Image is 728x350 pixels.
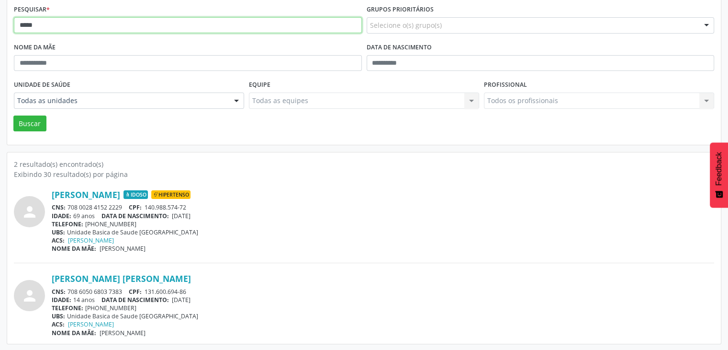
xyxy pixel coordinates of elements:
div: 708 6050 6803 7383 [52,288,714,296]
span: 131.600.694-86 [145,288,186,296]
button: Buscar [13,116,46,132]
span: UBS: [52,228,65,236]
div: [PHONE_NUMBER] [52,220,714,228]
span: CNS: [52,203,66,211]
span: Selecione o(s) grupo(s) [370,20,442,30]
span: Todas as unidades [17,96,224,105]
span: Hipertenso [151,190,190,199]
div: 708 0028 4152 2229 [52,203,714,211]
label: Pesquisar [14,2,50,17]
span: TELEFONE: [52,220,83,228]
span: CPF: [129,203,142,211]
a: [PERSON_NAME] [PERSON_NAME] [52,273,191,284]
div: [PHONE_NUMBER] [52,304,714,312]
label: Unidade de saúde [14,78,70,93]
i: person [21,287,38,304]
label: Data de nascimento [367,40,432,55]
span: DATA DE NASCIMENTO: [101,296,169,304]
span: CNS: [52,288,66,296]
span: UBS: [52,312,65,320]
span: ACS: [52,320,65,328]
a: [PERSON_NAME] [68,320,114,328]
div: Unidade Basica de Saude [GEOGRAPHIC_DATA] [52,228,714,236]
span: [PERSON_NAME] [100,329,146,337]
div: Unidade Basica de Saude [GEOGRAPHIC_DATA] [52,312,714,320]
label: Nome da mãe [14,40,56,55]
span: NOME DA MÃE: [52,329,96,337]
span: TELEFONE: [52,304,83,312]
span: [DATE] [172,296,190,304]
span: IDADE: [52,212,71,220]
span: IDADE: [52,296,71,304]
span: ACS: [52,236,65,245]
div: Exibindo 30 resultado(s) por página [14,169,714,179]
div: 14 anos [52,296,714,304]
label: Grupos prioritários [367,2,434,17]
span: Feedback [715,152,723,186]
span: [PERSON_NAME] [100,245,146,253]
span: [DATE] [172,212,190,220]
button: Feedback - Mostrar pesquisa [710,142,728,208]
label: Profissional [484,78,527,93]
span: Idoso [123,190,148,199]
label: Equipe [249,78,270,93]
span: 140.988.574-72 [145,203,186,211]
i: person [21,203,38,221]
div: 69 anos [52,212,714,220]
a: [PERSON_NAME] [68,236,114,245]
span: CPF: [129,288,142,296]
span: DATA DE NASCIMENTO: [101,212,169,220]
div: 2 resultado(s) encontrado(s) [14,159,714,169]
a: [PERSON_NAME] [52,189,120,200]
span: NOME DA MÃE: [52,245,96,253]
